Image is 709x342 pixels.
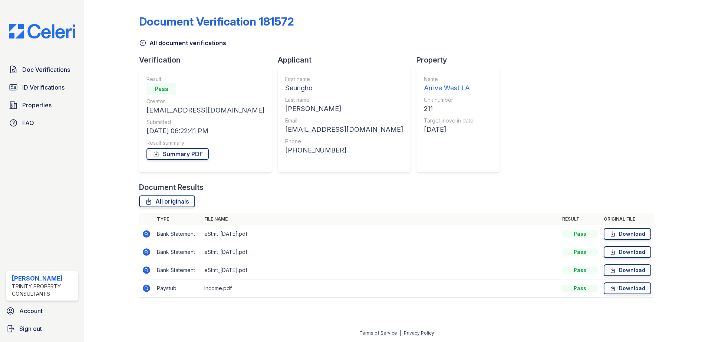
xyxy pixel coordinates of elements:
a: Sign out [3,321,81,336]
div: Name [424,76,474,83]
div: Pass [562,230,598,238]
td: Bank Statement [154,243,201,261]
div: Verification [139,55,278,65]
th: File name [201,213,559,225]
span: FAQ [22,118,34,127]
div: Pass [562,248,598,256]
div: Email [285,117,403,124]
div: Result summary [146,139,264,147]
div: Submitted [146,118,264,126]
span: Sign out [19,324,42,333]
div: Seungho [285,83,403,93]
span: Properties [22,101,52,110]
a: Name Arrive West LA [424,76,474,93]
a: FAQ [6,115,78,130]
a: Properties [6,98,78,113]
a: Download [604,282,651,294]
a: Download [604,228,651,240]
div: Applicant [278,55,416,65]
span: Account [19,306,43,315]
td: Bank Statement [154,261,201,279]
a: Terms of Service [359,330,397,336]
td: Paystub [154,279,201,298]
div: [PERSON_NAME] [285,104,403,114]
th: Original file [601,213,654,225]
div: [EMAIL_ADDRESS][DOMAIN_NAME] [146,105,264,115]
td: Bank Statement [154,225,201,243]
div: Document Verification 181572 [139,15,294,28]
div: Pass [562,285,598,292]
div: Trinity Property Consultants [12,283,75,298]
a: All document verifications [139,38,226,47]
div: Phone [285,138,403,145]
div: Arrive West LA [424,83,474,93]
div: 211 [424,104,474,114]
div: [DATE] 06:22:41 PM [146,126,264,136]
th: Type [154,213,201,225]
a: Doc Verifications [6,62,78,77]
td: eStmt_[DATE].pdf [201,243,559,261]
span: Doc Verifications [22,65,70,74]
a: All originals [139,195,195,207]
div: Unit number [424,96,474,104]
div: Creator [146,98,264,105]
a: Download [604,246,651,258]
div: [PHONE_NUMBER] [285,145,403,155]
div: Property [416,55,505,65]
div: | [400,330,401,336]
a: Privacy Policy [404,330,434,336]
div: First name [285,76,403,83]
th: Result [559,213,601,225]
a: Download [604,264,651,276]
a: Summary PDF [146,148,209,160]
div: Target move in date [424,117,474,124]
a: ID Verifications [6,80,78,95]
div: Pass [562,266,598,274]
a: Account [3,304,81,318]
td: Income.pdf [201,279,559,298]
div: Document Results [139,182,204,192]
div: [PERSON_NAME] [12,274,75,283]
div: Last name [285,96,403,104]
span: ID Verifications [22,83,65,92]
div: Result [146,76,264,83]
td: eStmt_[DATE].pdf [201,261,559,279]
div: [DATE] [424,124,474,135]
td: eStmt_[DATE].pdf [201,225,559,243]
div: [EMAIL_ADDRESS][DOMAIN_NAME] [285,124,403,135]
img: CE_Logo_Blue-a8612792a0a2168367f1c8372b55b34899dd931a85d93a1a3d3e32e68fde9ad4.png [3,24,81,38]
div: Pass [146,83,176,95]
